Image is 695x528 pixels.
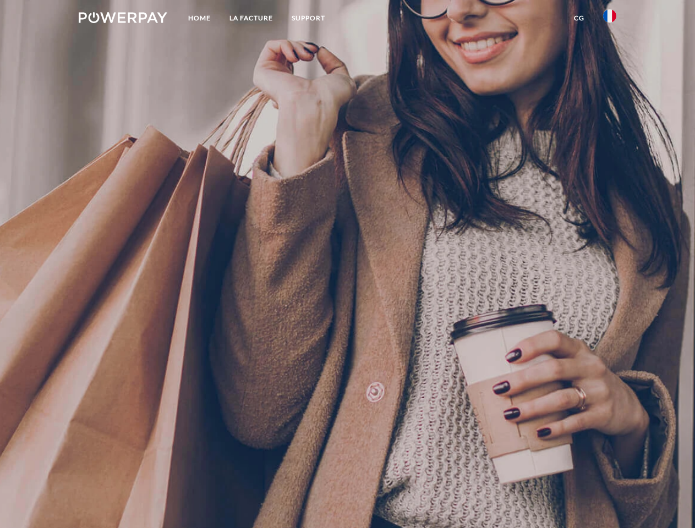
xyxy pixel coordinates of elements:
[565,8,594,28] a: CG
[220,8,282,28] a: LA FACTURE
[179,8,220,28] a: Home
[603,9,616,23] img: fr
[79,12,167,23] img: logo-powerpay-white.svg
[282,8,335,28] a: Support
